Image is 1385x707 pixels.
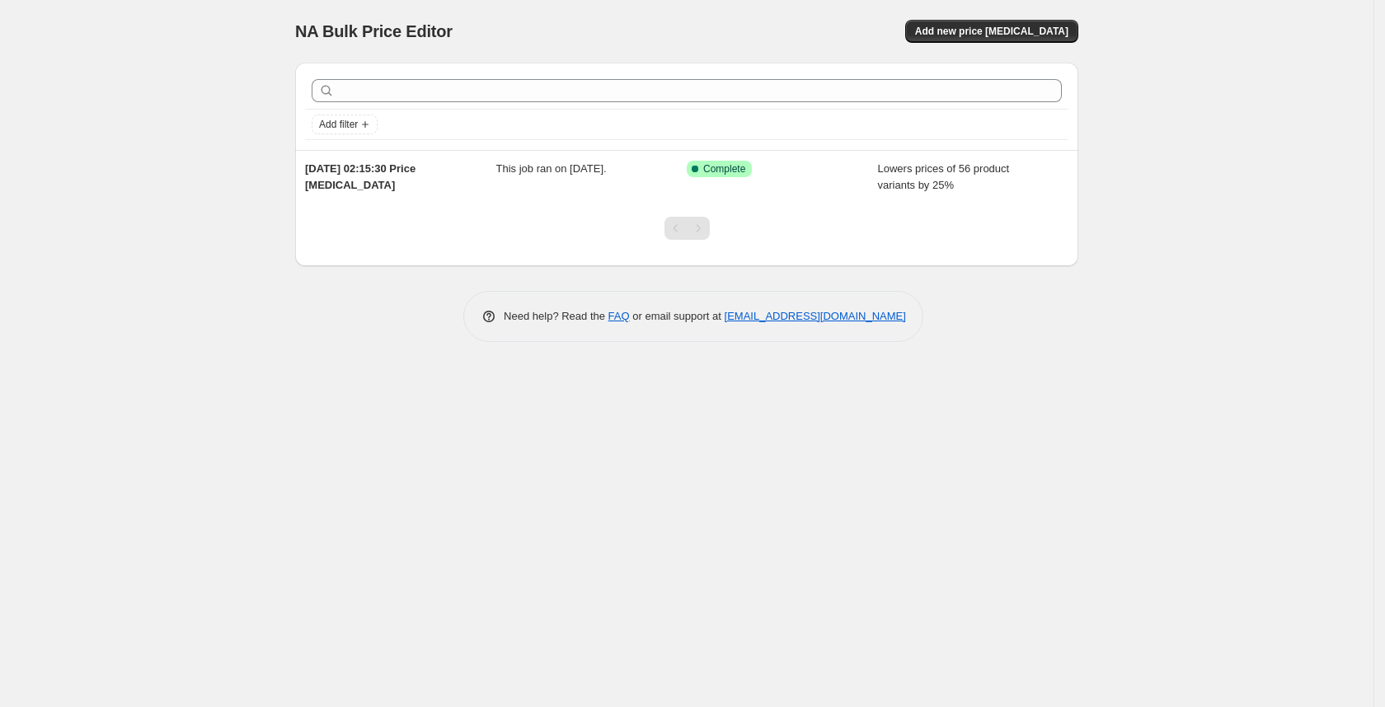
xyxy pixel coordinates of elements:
span: NA Bulk Price Editor [295,22,453,40]
span: This job ran on [DATE]. [496,162,607,175]
span: Lowers prices of 56 product variants by 25% [878,162,1010,191]
a: [EMAIL_ADDRESS][DOMAIN_NAME] [725,310,906,322]
span: Add filter [319,118,358,131]
button: Add new price [MEDICAL_DATA] [905,20,1078,43]
a: FAQ [608,310,630,322]
span: Add new price [MEDICAL_DATA] [915,25,1068,38]
span: [DATE] 02:15:30 Price [MEDICAL_DATA] [305,162,415,191]
nav: Pagination [664,217,710,240]
span: Complete [703,162,745,176]
span: Need help? Read the [504,310,608,322]
button: Add filter [312,115,378,134]
span: or email support at [630,310,725,322]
